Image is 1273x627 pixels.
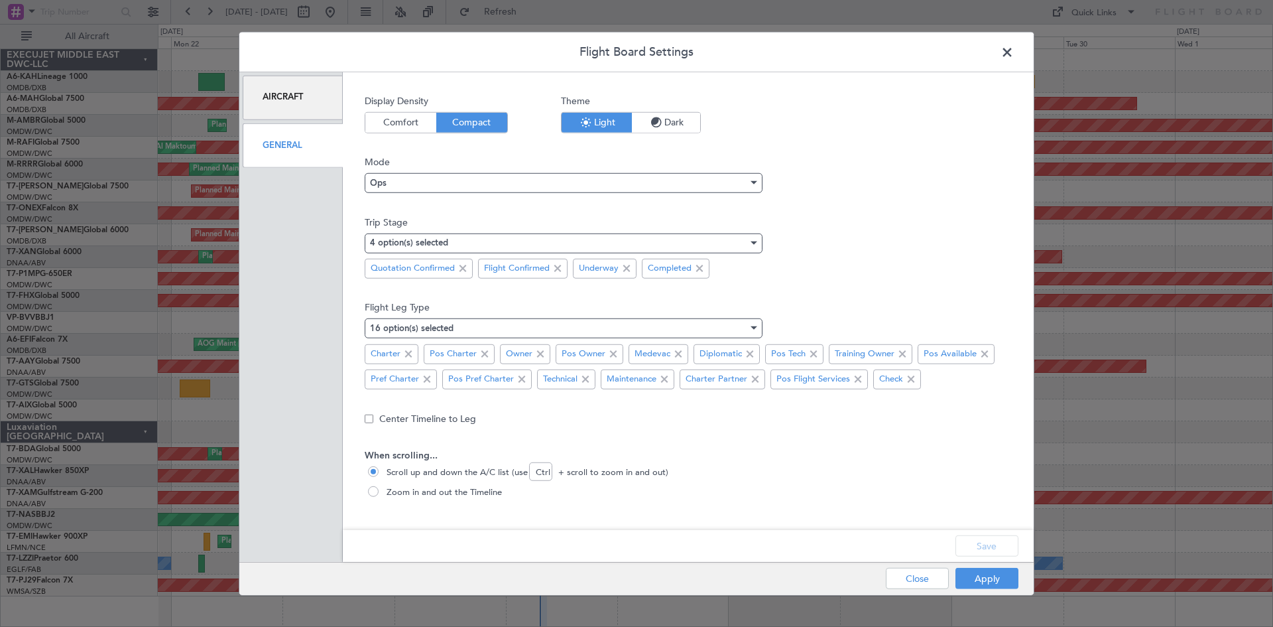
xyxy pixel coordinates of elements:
span: Completed [648,262,692,275]
button: Compact [436,112,507,132]
span: Pref Charter [371,373,419,386]
button: Close [886,568,949,589]
span: When scrolling... [365,449,1012,462]
span: Pos Flight Services [776,373,850,386]
span: Flight Leg Type [365,301,1012,314]
span: Charter Partner [686,373,747,386]
span: Check [879,373,903,386]
span: Underway [579,262,619,275]
button: Comfort [365,112,436,132]
button: Dark [632,112,700,132]
span: Diplomatic [699,348,742,361]
span: Pos Tech [771,348,806,361]
span: Flight Confirmed [484,262,550,275]
span: Charter [371,348,400,361]
span: Training Owner [835,348,894,361]
span: Scroll up and down the A/C list (use Ctrl + scroll to zoom in and out) [381,466,668,480]
span: Theme [561,94,701,107]
span: Technical [543,373,577,386]
span: Maintenance [607,373,656,386]
span: Medevac [635,348,670,361]
span: Ops [370,179,387,188]
span: Pos Charter [430,348,477,361]
span: Pos Pref Charter [448,373,514,386]
span: Trip Stage [365,215,1012,229]
span: Display Density [365,94,508,107]
span: Owner [506,348,532,361]
header: Flight Board Settings [239,32,1034,72]
span: Zoom in and out the Timeline [381,486,502,500]
span: Pos Available [924,348,977,361]
span: Mode [365,155,1012,169]
button: Apply [955,568,1018,589]
mat-select-trigger: 16 option(s) selected [370,324,454,333]
button: Light [562,112,632,132]
span: Quotation Confirmed [371,262,455,275]
label: Center Timeline to Leg [379,412,476,426]
mat-select-trigger: 4 option(s) selected [370,239,448,247]
div: Aircraft [243,75,343,119]
span: Pos Owner [562,348,605,361]
div: General [243,123,343,168]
